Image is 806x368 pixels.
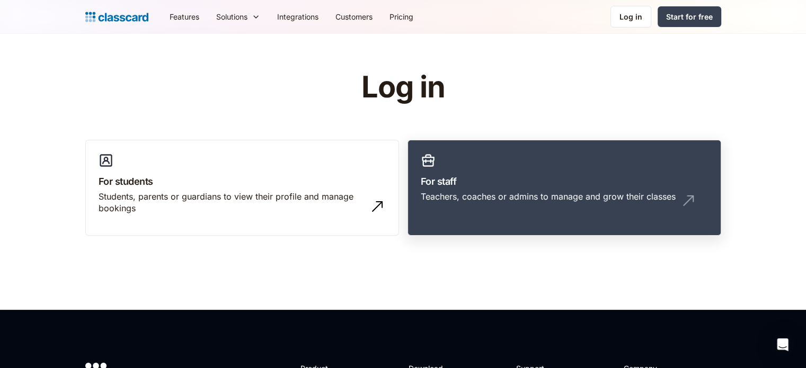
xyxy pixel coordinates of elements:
[381,5,422,29] a: Pricing
[99,191,365,214] div: Students, parents or guardians to view their profile and manage bookings
[658,6,721,27] a: Start for free
[235,71,571,104] h1: Log in
[161,5,208,29] a: Features
[99,174,386,189] h3: For students
[85,10,148,24] a: home
[666,11,713,22] div: Start for free
[208,5,269,29] div: Solutions
[327,5,381,29] a: Customers
[610,6,651,28] a: Log in
[85,140,399,236] a: For studentsStudents, parents or guardians to view their profile and manage bookings
[216,11,247,22] div: Solutions
[269,5,327,29] a: Integrations
[770,332,795,357] div: Open Intercom Messenger
[421,174,708,189] h3: For staff
[421,191,676,202] div: Teachers, coaches or admins to manage and grow their classes
[619,11,642,22] div: Log in
[408,140,721,236] a: For staffTeachers, coaches or admins to manage and grow their classes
